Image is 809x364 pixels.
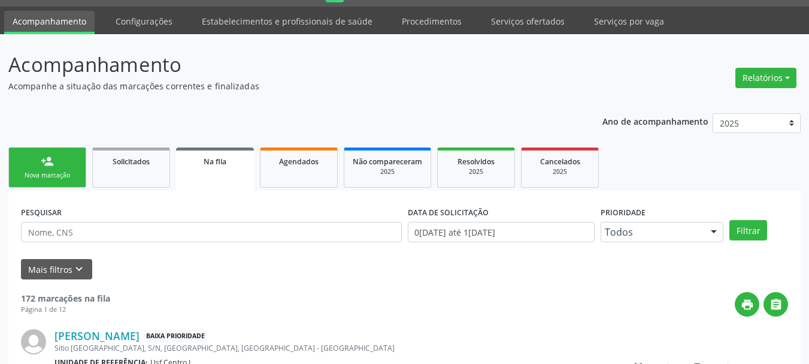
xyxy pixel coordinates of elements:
[204,157,226,167] span: Na fila
[21,222,402,242] input: Nome, CNS
[21,305,110,315] div: Página 1 de 12
[54,343,608,353] div: Sitio [GEOGRAPHIC_DATA], S/N, [GEOGRAPHIC_DATA], [GEOGRAPHIC_DATA] - [GEOGRAPHIC_DATA]
[21,203,62,222] label: PESQUISAR
[21,259,92,280] button: Mais filtroskeyboard_arrow_down
[729,220,767,240] button: Filtrar
[735,68,796,88] button: Relatórios
[605,226,699,238] span: Todos
[17,171,77,180] div: Nova marcação
[54,329,140,342] a: [PERSON_NAME]
[113,157,150,167] span: Solicitados
[4,11,95,34] a: Acompanhamento
[353,167,422,176] div: 2025
[72,263,86,276] i: keyboard_arrow_down
[21,329,46,354] img: img
[8,50,563,80] p: Acompanhamento
[446,167,506,176] div: 2025
[735,292,759,317] button: print
[741,298,754,311] i: print
[279,157,319,167] span: Agendados
[144,330,207,342] span: Baixa Prioridade
[457,157,495,167] span: Resolvidos
[540,157,580,167] span: Cancelados
[408,203,489,222] label: DATA DE SOLICITAÇÃO
[8,80,563,92] p: Acompanhe a situação das marcações correntes e finalizadas
[586,11,672,32] a: Serviços por vaga
[602,113,708,128] p: Ano de acompanhamento
[353,157,422,167] span: Não compareceram
[41,155,54,168] div: person_add
[763,292,788,317] button: 
[21,293,110,304] strong: 172 marcações na fila
[601,203,646,222] label: Prioridade
[769,298,783,311] i: 
[107,11,181,32] a: Configurações
[193,11,381,32] a: Estabelecimentos e profissionais de saúde
[530,167,590,176] div: 2025
[408,222,595,242] input: Selecione um intervalo
[393,11,470,32] a: Procedimentos
[483,11,573,32] a: Serviços ofertados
